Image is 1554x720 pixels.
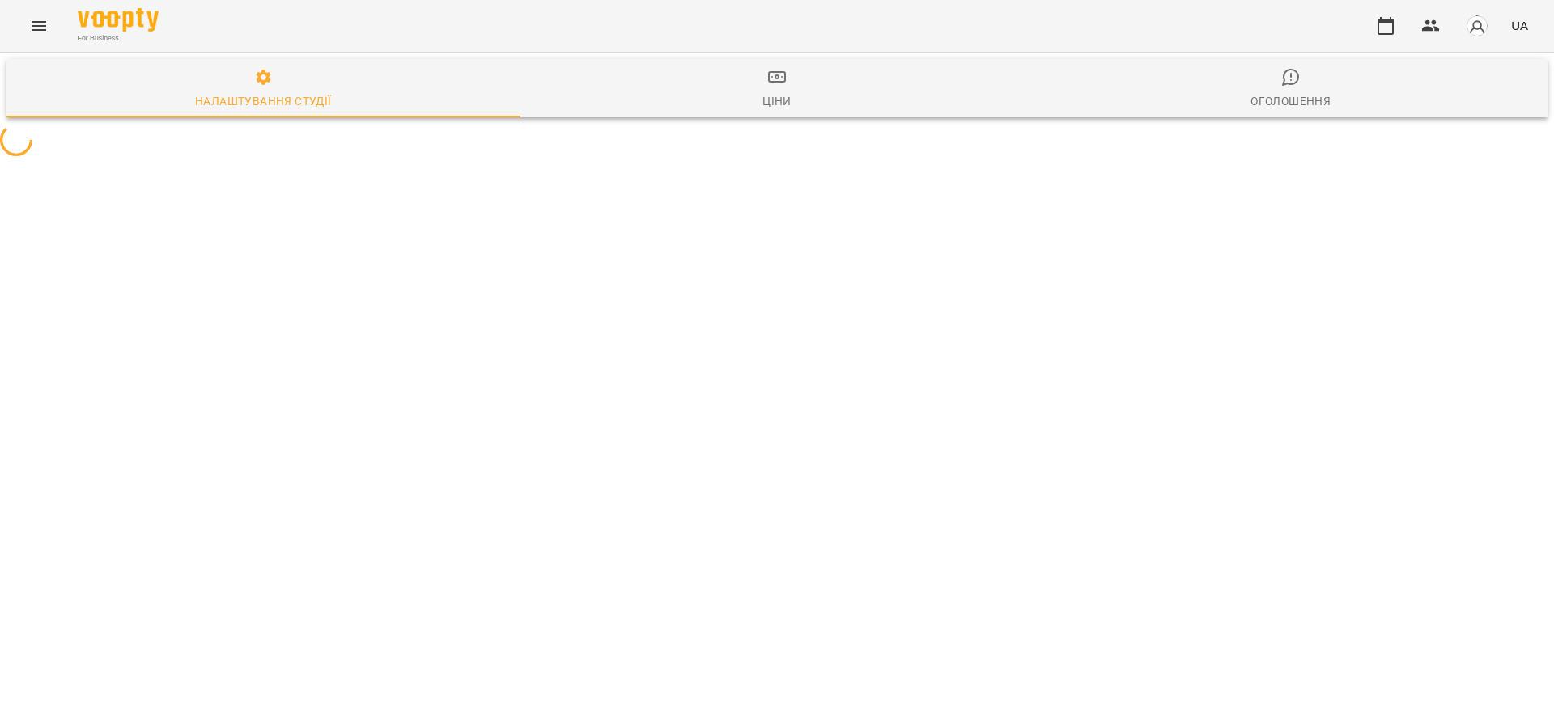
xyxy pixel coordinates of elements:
[195,91,331,111] div: Налаштування студії
[1466,15,1488,37] img: avatar_s.png
[1511,17,1528,34] span: UA
[78,8,159,32] img: Voopty Logo
[78,33,159,44] span: For Business
[1250,91,1331,111] div: Оголошення
[762,91,792,111] div: Ціни
[1505,11,1535,40] button: UA
[19,6,58,45] button: Menu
